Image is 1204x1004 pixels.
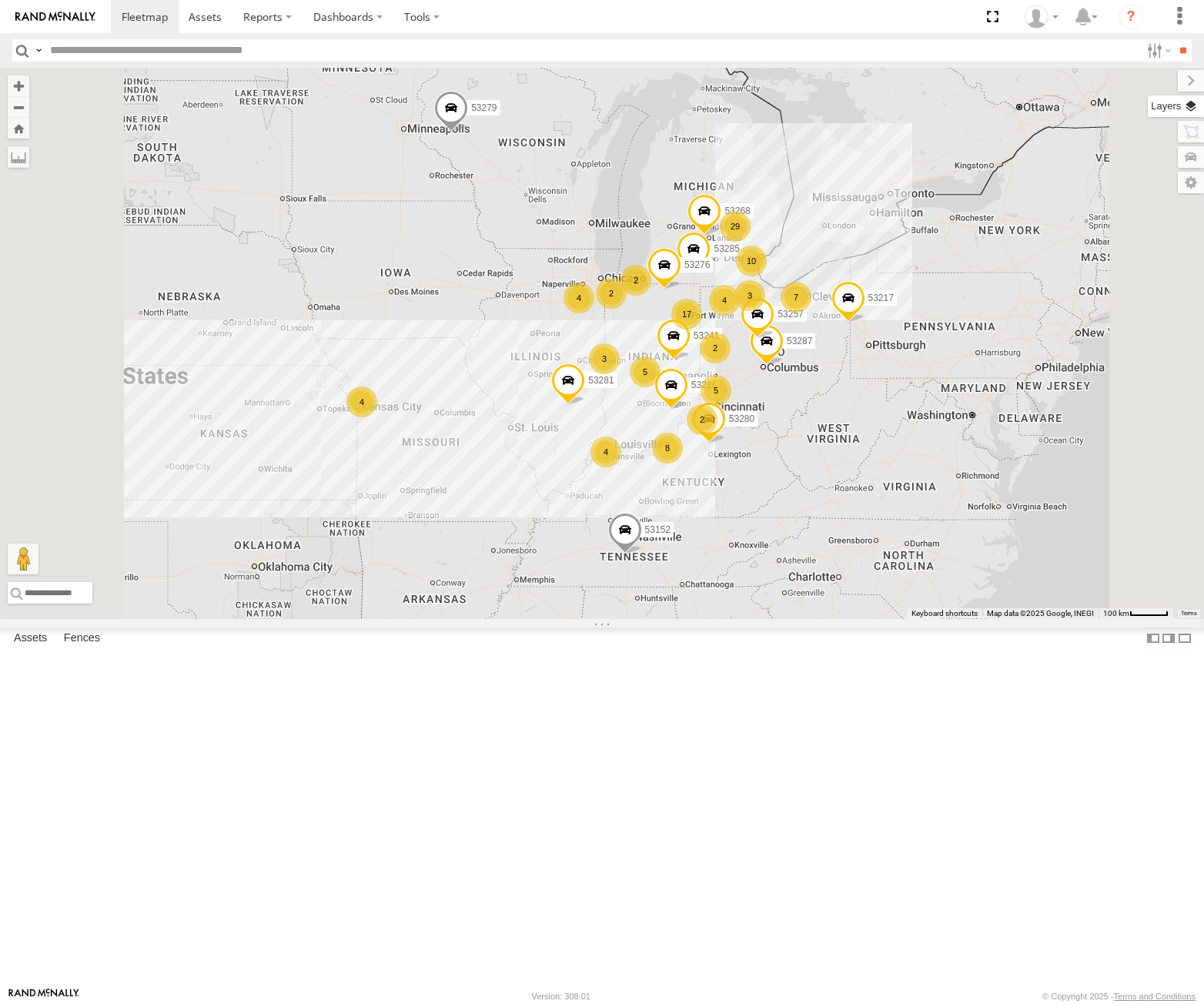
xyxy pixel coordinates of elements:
span: 53257 [778,309,803,320]
button: Drag Pegman onto the map to open Street View [8,544,38,574]
span: 53241 [694,330,719,341]
div: 5 [630,356,661,387]
button: Zoom Home [8,118,29,139]
div: 5 [701,375,731,406]
div: 3 [589,343,620,374]
span: 53281 [588,375,614,386]
label: Search Query [32,39,45,62]
button: Keyboard shortcuts [911,608,978,619]
label: Measure [8,146,29,168]
div: 10 [736,246,767,276]
span: 53217 [868,293,894,303]
a: Visit our Website [8,989,79,1004]
label: Hide Summary Table [1177,627,1192,650]
div: 3 [734,280,765,311]
span: Map data ©2025 Google, INEGI [987,609,1094,617]
button: Zoom in [8,75,29,96]
button: Map Scale: 100 km per 47 pixels [1099,608,1173,619]
label: Map Settings [1178,172,1204,193]
span: 53216 [691,380,717,390]
span: 100 km [1103,609,1129,617]
a: Terms (opens in new tab) [1181,611,1197,617]
div: 2 [620,265,651,296]
div: 4 [564,283,594,313]
span: 53268 [724,206,750,216]
div: 29 [720,211,751,242]
label: Dock Summary Table to the Right [1161,627,1176,650]
div: 2 [687,404,717,435]
label: Dock Summary Table to the Left [1145,627,1161,650]
div: 17 [671,299,702,330]
span: 53280 [729,413,754,424]
label: Fences [56,627,108,649]
label: Search Filter Options [1141,39,1174,62]
div: Miky Transport [1019,5,1064,28]
div: 2 [700,333,731,363]
span: 53285 [714,243,739,254]
div: Version: 308.01 [532,992,590,1001]
span: 53276 [684,260,710,271]
a: Terms and Conditions [1114,992,1196,1001]
div: 2 [596,278,627,309]
i: ? [1119,5,1143,29]
div: 4 [590,437,621,467]
span: 53287 [787,336,812,347]
div: 4 [346,387,377,417]
label: Assets [6,627,55,649]
div: 7 [781,282,811,313]
div: © Copyright 2025 - [1042,992,1196,1001]
img: rand-logo.svg [15,12,95,22]
div: 4 [709,285,740,316]
span: 53152 [645,524,671,535]
span: 53279 [471,102,497,113]
div: 8 [652,433,683,464]
button: Zoom out [8,96,29,118]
